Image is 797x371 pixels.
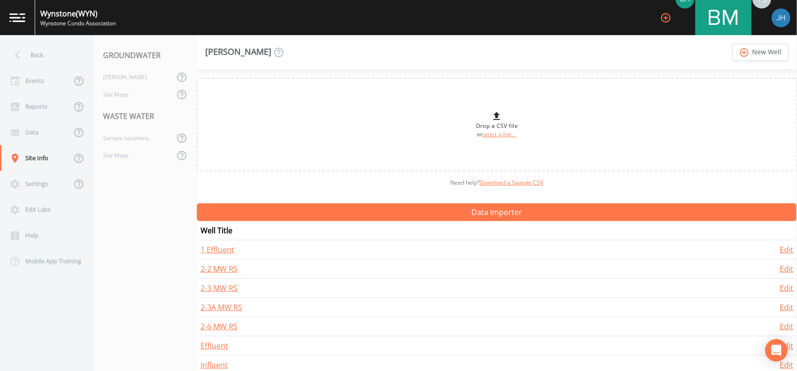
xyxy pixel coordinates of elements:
[201,245,234,255] a: 1 Effluent
[201,360,228,370] a: Influent
[94,129,174,147] a: Sample Locations
[477,131,517,138] small: or
[201,264,238,274] a: 2-2 MW RS
[40,8,116,19] div: Wynstone (WYN)
[780,264,793,274] a: Edit
[197,203,797,221] button: Data Importer
[739,47,750,58] i: add_circle_outline
[201,302,242,312] a: 2-3A MW RS
[94,42,197,68] div: GROUNDWATER
[780,245,793,255] a: Edit
[201,341,228,351] a: Effluent
[482,131,516,138] a: select a file...
[94,147,174,164] a: Site Maps
[780,283,793,293] a: Edit
[9,13,25,22] img: logo
[451,178,544,186] span: Need help?
[780,360,793,370] a: Edit
[197,221,596,240] th: Well Title
[732,44,789,61] a: add_circle_outlineNew Well
[765,339,788,362] div: Open Intercom Messenger
[476,111,518,139] div: Drop a CSV file
[94,86,174,103] a: Site Maps
[772,8,790,27] img: 84dca5caa6e2e8dac459fb12ff18e533
[94,103,197,129] div: WASTE WATER
[201,321,238,332] a: 2-6 MW RS
[201,283,238,293] a: 2-3 MW RS
[205,47,284,58] div: [PERSON_NAME]
[780,302,793,312] a: Edit
[780,321,793,332] a: Edit
[480,178,544,186] a: Download a Sample CSV
[94,68,174,86] a: [PERSON_NAME]
[40,19,116,28] div: Wynstone Condo Association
